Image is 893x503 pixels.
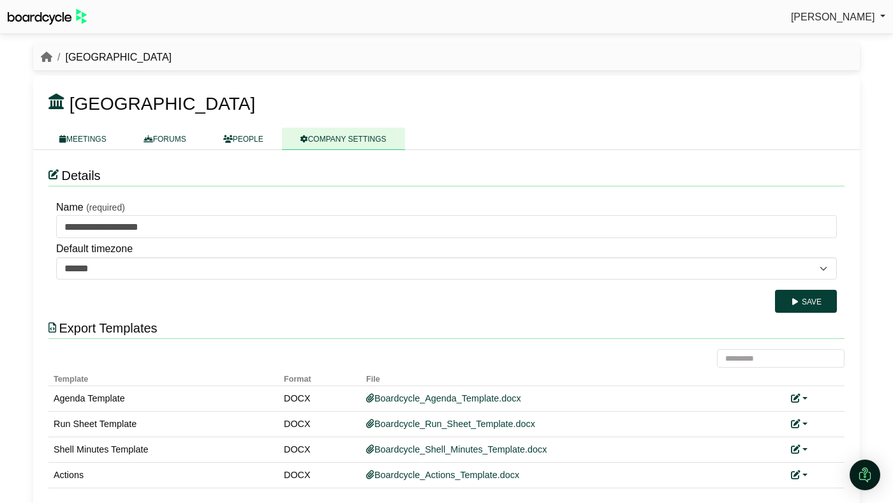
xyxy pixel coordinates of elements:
a: COMPANY SETTINGS [282,128,405,150]
a: MEETINGS [41,128,125,150]
td: Actions [48,463,279,488]
th: File [361,368,786,386]
small: (required) [86,202,125,213]
div: Open Intercom Messenger [850,460,880,490]
td: DOCX [279,463,361,488]
label: Name [56,199,84,216]
img: BoardcycleBlackGreen-aaafeed430059cb809a45853b8cf6d952af9d84e6e89e1f1685b34bfd5cb7d64.svg [8,9,87,25]
td: Agenda Template [48,386,279,412]
a: Boardcycle_Run_Sheet_Template.docx [366,419,535,429]
td: DOCX [279,386,361,412]
a: Boardcycle_Agenda_Template.docx [366,393,521,403]
a: FORUMS [125,128,205,150]
span: Export Templates [59,321,157,335]
label: Default timezone [56,241,133,257]
a: Boardcycle_Actions_Template.docx [366,470,519,480]
th: Template [48,368,279,386]
li: [GEOGRAPHIC_DATA] [52,49,172,66]
nav: breadcrumb [41,49,172,66]
th: Format [279,368,361,386]
td: DOCX [279,412,361,437]
button: Save [775,290,837,313]
span: [GEOGRAPHIC_DATA] [70,94,255,114]
td: Shell Minutes Template [48,437,279,463]
span: [PERSON_NAME] [791,11,875,22]
a: [PERSON_NAME] [791,9,885,26]
td: Run Sheet Template [48,412,279,437]
span: Details [61,169,100,183]
td: DOCX [279,437,361,463]
a: Boardcycle_Shell_Minutes_Template.docx [366,444,547,454]
a: PEOPLE [205,128,282,150]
